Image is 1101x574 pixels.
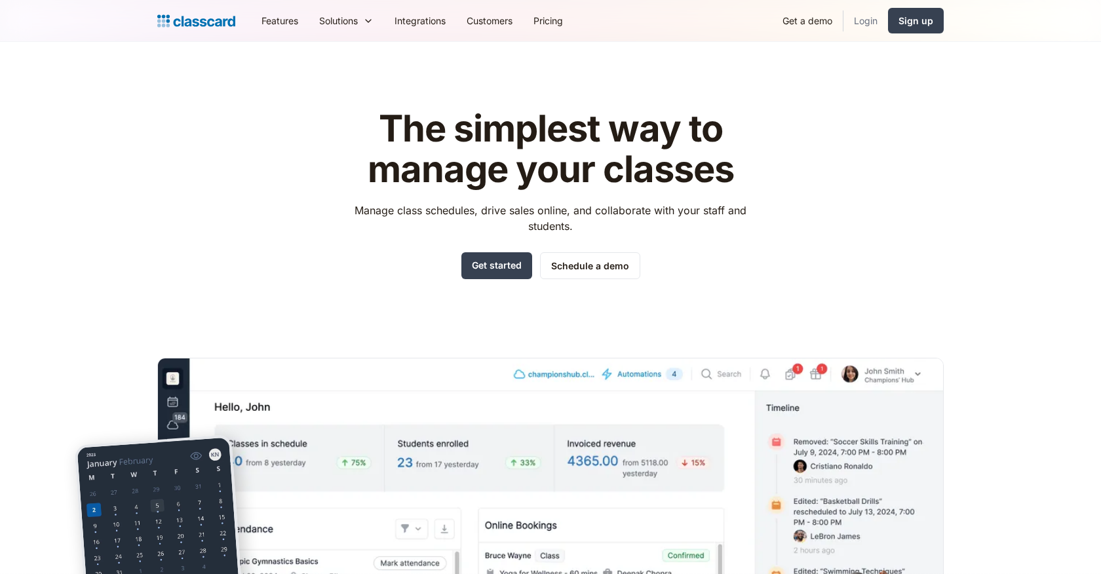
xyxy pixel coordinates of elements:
[343,109,759,189] h1: The simplest way to manage your classes
[309,6,384,35] div: Solutions
[888,8,944,33] a: Sign up
[319,14,358,28] div: Solutions
[461,252,532,279] a: Get started
[772,6,843,35] a: Get a demo
[157,12,235,30] a: home
[898,14,933,28] div: Sign up
[456,6,523,35] a: Customers
[251,6,309,35] a: Features
[384,6,456,35] a: Integrations
[540,252,640,279] a: Schedule a demo
[343,202,759,234] p: Manage class schedules, drive sales online, and collaborate with your staff and students.
[843,6,888,35] a: Login
[523,6,573,35] a: Pricing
